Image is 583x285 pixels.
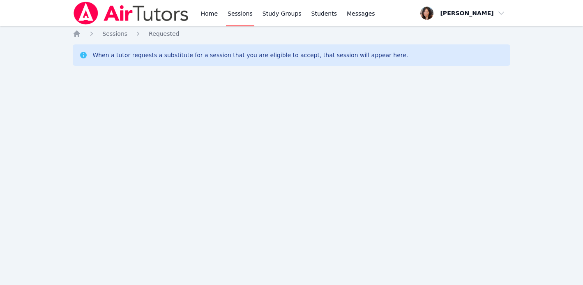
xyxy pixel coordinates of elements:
[347,9,375,18] span: Messages
[102,30,127,38] a: Sessions
[73,30,510,38] nav: Breadcrumb
[149,30,179,37] span: Requested
[102,30,127,37] span: Sessions
[149,30,179,38] a: Requested
[73,2,189,25] img: Air Tutors
[92,51,408,59] div: When a tutor requests a substitute for a session that you are eligible to accept, that session wi...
